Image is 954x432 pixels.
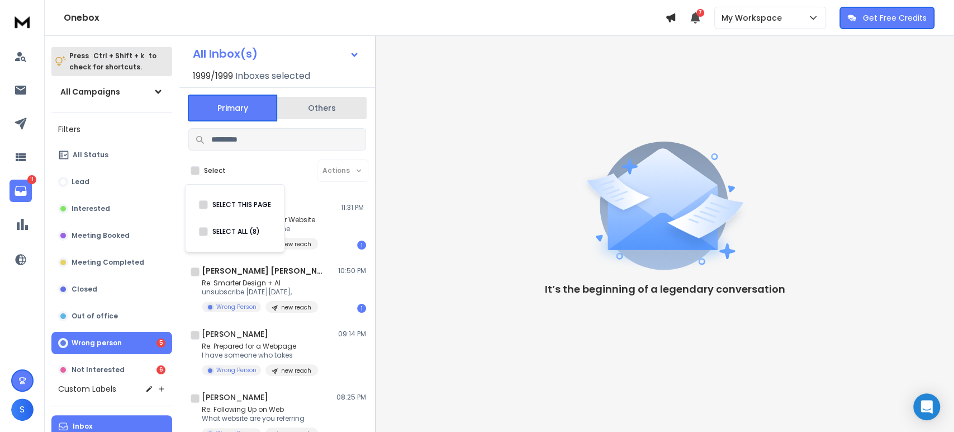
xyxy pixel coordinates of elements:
button: Wrong person5 [51,332,172,354]
p: Re: Prepared for a Webpage [202,342,318,351]
button: Lead [51,171,172,193]
p: It’s the beginning of a legendary conversation [545,281,785,297]
p: What website are you referring [202,414,318,423]
p: My Workspace [722,12,786,24]
p: new reach [281,240,311,248]
button: All Status [51,144,172,166]
div: 1 [357,304,366,313]
button: S [11,398,34,421]
p: I have someone who takes [202,351,318,360]
button: All Inbox(s) [184,43,368,65]
h3: Custom Labels [58,383,116,395]
p: new reach [281,303,311,312]
h1: [PERSON_NAME] [202,392,268,403]
div: 6 [156,365,165,374]
h3: Filters [51,121,172,137]
p: 09:14 PM [338,330,366,339]
button: Out of office [51,305,172,327]
button: Meeting Completed [51,251,172,274]
span: 1999 / 1999 [193,69,233,83]
p: Closed [72,285,97,294]
p: unsubscribe [DATE][DATE], [202,288,318,297]
span: Ctrl + Shift + k [92,49,146,62]
button: Others [277,96,367,120]
img: logo [11,11,34,32]
p: Wrong person [72,339,122,348]
label: SELECT ALL (8) [212,227,260,236]
p: All Status [73,151,108,159]
div: Open Intercom Messenger [913,393,940,420]
p: Get Free Credits [863,12,927,24]
p: Inbox [73,422,92,431]
div: 1 [357,241,366,250]
label: Select [204,166,226,175]
h1: [PERSON_NAME] [PERSON_NAME] [202,265,325,276]
p: Out of office [72,312,118,321]
p: Meeting Booked [72,231,130,240]
button: Not Interested6 [51,359,172,381]
p: 10:50 PM [338,266,366,275]
button: All Campaigns [51,81,172,103]
h1: All Inbox(s) [193,48,258,59]
p: Not Interested [72,365,125,374]
button: Interested [51,198,172,220]
button: Meeting Booked [51,224,172,247]
h1: Onebox [64,11,665,25]
div: 5 [156,339,165,348]
p: Interested [72,204,110,213]
p: Re: Smarter Design + AI [202,279,318,288]
button: Get Free Credits [839,7,934,29]
a: 11 [10,180,32,202]
p: 08:25 PM [336,393,366,402]
label: SELECT THIS PAGE [212,200,271,209]
p: new reach [281,367,311,375]
p: Wrong Person [216,303,257,311]
p: Lead [72,177,89,186]
span: 7 [696,9,704,17]
p: Meeting Completed [72,258,144,267]
p: Press to check for shortcuts. [69,50,156,73]
p: Wrong Person [216,366,257,374]
p: Re: Following Up on Web [202,405,318,414]
button: Primary [188,95,277,121]
p: 11 [27,175,36,184]
h3: Inboxes selected [235,69,310,83]
h1: [PERSON_NAME] [202,328,268,340]
p: 11:31 PM [341,203,366,212]
button: Closed [51,278,172,300]
h1: All Campaigns [60,86,120,97]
